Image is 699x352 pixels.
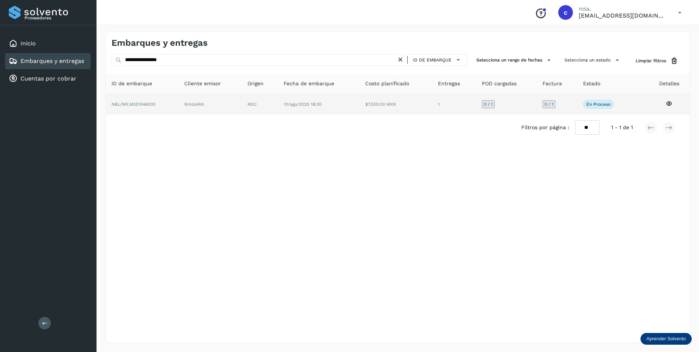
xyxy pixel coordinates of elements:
[284,80,334,87] span: Fecha de embarque
[432,94,476,115] td: 1
[484,102,493,106] span: 0 / 1
[112,38,208,48] h4: Embarques y entregas
[543,80,562,87] span: Factura
[365,80,409,87] span: Costo planificado
[583,80,600,87] span: Estado
[544,102,553,106] span: 0 / 1
[284,102,322,107] span: 10/ago/2025 18:00
[20,57,84,64] a: Embarques y entregas
[112,102,155,107] span: NBL/MX.MX51046000
[646,336,686,342] p: Aprender Solvento
[112,80,152,87] span: ID de embarque
[438,80,460,87] span: Entregas
[24,15,88,20] p: Proveedores
[184,80,221,87] span: Cliente emisor
[473,54,556,66] button: Selecciona un rango de fechas
[5,53,91,69] div: Embarques y entregas
[20,75,76,82] a: Cuentas por cobrar
[586,102,611,107] p: En proceso
[630,54,684,68] button: Limpiar filtros
[562,54,624,66] button: Selecciona un estado
[659,80,679,87] span: Detalles
[248,80,264,87] span: Origen
[579,12,666,19] p: cuentas3@enlacesmet.com.mx
[611,124,633,131] span: 1 - 1 de 1
[521,124,569,131] span: Filtros por página :
[242,94,278,115] td: MXC
[359,94,432,115] td: $7,500.00 MXN
[20,40,36,47] a: Inicio
[5,71,91,87] div: Cuentas por cobrar
[413,57,451,63] span: ID de embarque
[636,57,666,64] span: Limpiar filtros
[411,55,464,65] button: ID de embarque
[178,94,242,115] td: NIAGARA
[482,80,517,87] span: POD cargadas
[641,333,692,345] div: Aprender Solvento
[579,6,666,12] p: Hola,
[5,35,91,52] div: Inicio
